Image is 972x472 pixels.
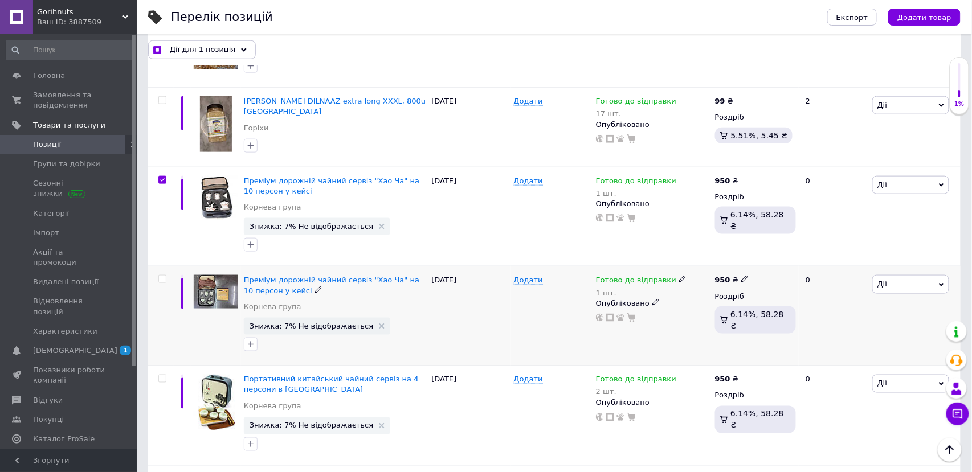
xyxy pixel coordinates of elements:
[715,276,730,284] b: 950
[244,276,419,294] a: Преміум дорожній чайний сервіз "Хао Ча" на 10 персон у кейсі
[33,139,61,150] span: Позиції
[897,13,951,22] span: Додати товар
[715,97,725,105] b: 99
[244,375,419,394] a: Портативний китайський чайний сервіз на 4 персони в [GEOGRAPHIC_DATA]
[200,96,232,152] img: Рис Basmati DILNAAZ extra long XXXL, 800u Индия
[250,223,373,230] span: Знижка: 7% Не відображається
[596,289,687,297] div: 1 шт.
[33,247,105,268] span: Акції та промокоди
[877,180,887,189] span: Дії
[37,7,122,17] span: Gorihnuts
[827,9,877,26] button: Експорт
[715,177,730,185] b: 950
[715,292,796,302] div: Роздріб
[938,438,962,462] button: Наверх
[596,120,709,130] div: Опубліковано
[428,88,510,167] div: [DATE]
[799,266,869,366] div: 0
[514,97,543,106] span: Додати
[799,167,869,266] div: 0
[6,40,134,60] input: Пошук
[596,97,676,109] span: Готово до відправки
[33,71,65,81] span: Головна
[888,9,961,26] button: Додати товар
[244,302,301,312] a: Корнева група
[33,90,105,110] span: Замовлення та повідомлення
[514,177,543,186] span: Додати
[596,109,676,118] div: 17 шт.
[877,280,887,288] span: Дії
[33,296,105,317] span: Відновлення позицій
[33,434,95,444] span: Каталог ProSale
[799,88,869,167] div: 2
[596,199,709,209] div: Опубліковано
[33,414,64,425] span: Покупці
[244,202,301,212] a: Корнева група
[33,228,59,238] span: Імпорт
[836,13,868,22] span: Експорт
[428,266,510,366] div: [DATE]
[171,11,273,23] div: Перелік позицій
[715,176,738,186] div: ₴
[950,100,969,108] div: 1%
[596,276,676,288] span: Готово до відправки
[715,275,749,285] div: ₴
[730,210,783,231] span: 6.14%, 58.28 ₴
[877,101,887,109] span: Дії
[194,176,238,220] img: Премиум дорожный чайный сервиз "Хао Ча" на 10 персон в кейсе
[596,177,676,188] span: Готово до відправки
[244,401,301,412] a: Корнева група
[244,97,426,116] a: [PERSON_NAME] DILNAAZ extra long XXXL, 800u [GEOGRAPHIC_DATA]
[514,375,543,384] span: Додати
[514,276,543,285] span: Додати
[596,398,709,408] div: Опубліковано
[596,189,676,198] div: 1 шт.
[194,375,238,430] img: Портативный китайский чайный сервиз на 4 персоны в кейсе
[715,375,730,384] b: 950
[715,391,796,401] div: Роздріб
[37,17,137,27] div: Ваш ID: 3887509
[33,395,63,405] span: Відгуки
[715,375,738,385] div: ₴
[33,346,117,356] span: [DEMOGRAPHIC_DATA]
[33,120,105,130] span: Товари та послуги
[33,326,97,336] span: Характеристики
[428,167,510,266] div: [DATE]
[244,177,419,195] a: Преміум дорожній чайний сервіз "Хао Ча" на 10 персон у кейсі
[731,131,788,140] span: 5.51%, 5.45 ₴
[244,123,269,133] a: Горіхи
[33,365,105,385] span: Показники роботи компанії
[33,277,99,287] span: Видалені позиції
[715,192,796,202] div: Роздріб
[596,388,676,396] div: 2 шт.
[799,366,869,466] div: 0
[250,422,373,429] span: Знижка: 7% Не відображається
[877,379,887,388] span: Дії
[946,403,969,425] button: Чат з покупцем
[194,275,238,308] img: Премиум дорожный чайный сервиз "Хао Ча" на 10 персон в кейсе
[715,96,733,106] div: ₴
[33,208,69,219] span: Категорії
[120,346,131,355] span: 1
[596,375,676,387] span: Готово до відправки
[730,310,783,330] span: 6.14%, 58.28 ₴
[33,178,105,199] span: Сезонні знижки
[250,322,373,330] span: Знижка: 7% Не відображається
[730,409,783,430] span: 6.14%, 58.28 ₴
[170,44,235,55] span: Дії для 1 позиція
[596,298,709,309] div: Опубліковано
[428,366,510,466] div: [DATE]
[715,112,796,122] div: Роздріб
[33,159,100,169] span: Групи та добірки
